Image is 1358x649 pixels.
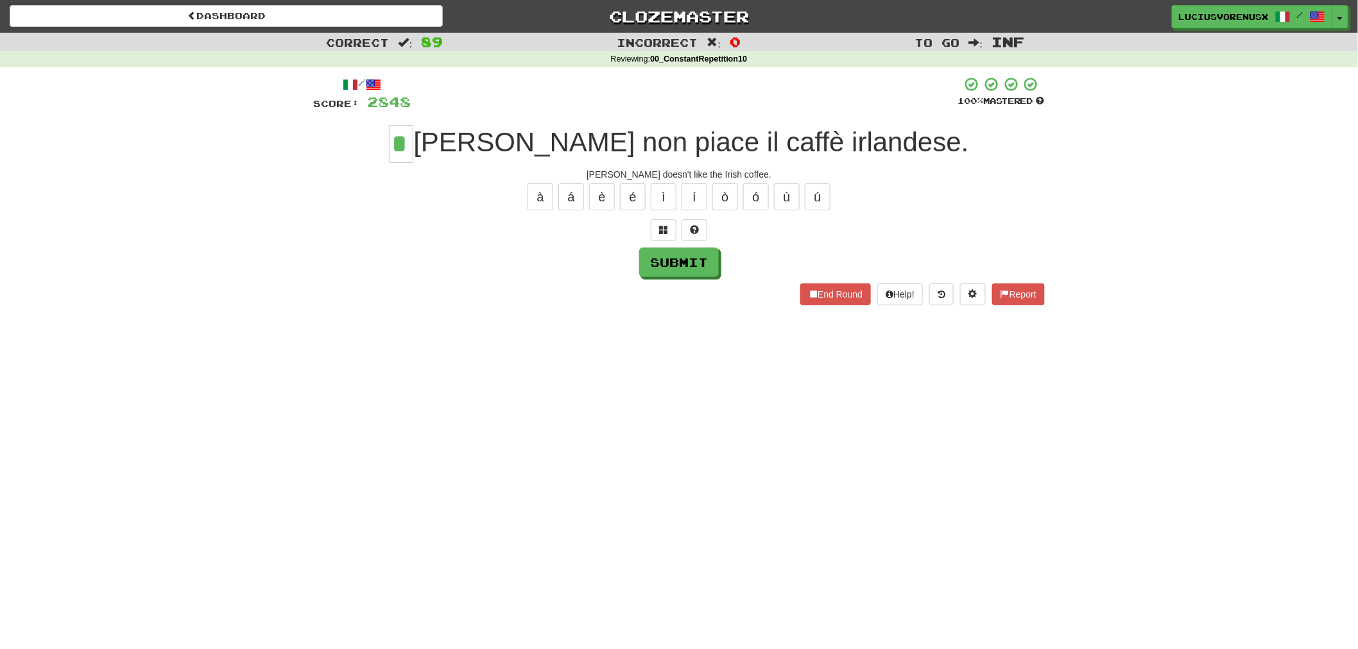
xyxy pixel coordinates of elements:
[558,183,584,210] button: á
[639,248,719,277] button: Submit
[682,219,707,241] button: Single letter hint - you only get 1 per sentence and score half the points! alt+h
[958,96,983,106] span: 100 %
[313,168,1045,181] div: [PERSON_NAME] doesn't like the Irish coffee.
[650,55,747,63] strong: 00_ConstantRepetition10
[712,183,738,210] button: ò
[528,183,553,210] button: à
[399,37,413,48] span: :
[800,283,871,305] button: End Round
[774,183,800,210] button: ù
[367,94,411,110] span: 2848
[589,183,615,210] button: è
[682,183,707,210] button: í
[421,34,443,49] span: 89
[958,96,1045,107] div: Mastered
[992,283,1045,305] button: Report
[915,36,960,49] span: To go
[707,37,721,48] span: :
[1179,11,1269,22] span: LuciusVorenusX
[313,98,359,109] span: Score:
[877,283,923,305] button: Help!
[1297,10,1303,19] span: /
[462,5,895,28] a: Clozemaster
[805,183,830,210] button: ú
[620,183,646,210] button: é
[10,5,443,27] a: Dashboard
[929,283,954,305] button: Round history (alt+y)
[651,219,676,241] button: Switch sentence to multiple choice alt+p
[327,36,390,49] span: Correct
[730,34,741,49] span: 0
[413,127,968,157] span: [PERSON_NAME] non piace il caffè irlandese.
[992,34,1024,49] span: Inf
[743,183,769,210] button: ó
[313,76,411,92] div: /
[969,37,983,48] span: :
[1172,5,1332,28] a: LuciusVorenusX /
[651,183,676,210] button: ì
[617,36,698,49] span: Incorrect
